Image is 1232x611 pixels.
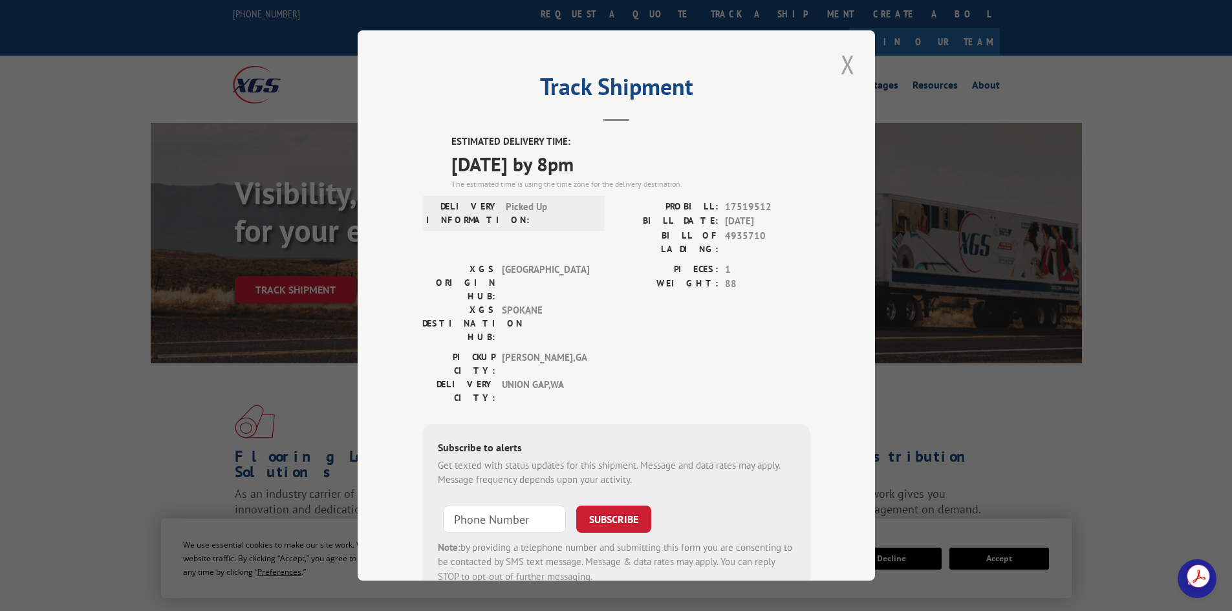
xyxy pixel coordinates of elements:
label: WEIGHT: [616,277,719,292]
label: XGS ORIGIN HUB: [422,263,495,303]
div: Subscribe to alerts [438,440,795,458]
span: UNION GAP , WA [502,378,589,405]
a: Open chat [1178,559,1216,598]
label: BILL OF LADING: [616,229,719,256]
h2: Track Shipment [422,78,810,102]
span: 4935710 [725,229,810,256]
span: 1 [725,263,810,277]
span: SPOKANE [502,303,589,344]
label: ESTIMATED DELIVERY TIME: [451,134,810,149]
label: PROBILL: [616,200,719,215]
span: 17519512 [725,200,810,215]
span: [GEOGRAPHIC_DATA] [502,263,589,303]
div: by providing a telephone number and submitting this form you are consenting to be contacted by SM... [438,541,795,584]
label: BILL DATE: [616,214,719,229]
span: Picked Up [506,200,593,227]
strong: Note: [438,541,460,553]
span: 88 [725,277,810,292]
label: DELIVERY CITY: [422,378,495,405]
button: Close modal [837,47,859,82]
div: The estimated time is using the time zone for the delivery destination. [451,178,810,190]
label: PIECES: [616,263,719,277]
span: [DATE] [725,214,810,229]
button: SUBSCRIBE [576,506,651,533]
label: DELIVERY INFORMATION: [426,200,499,227]
label: PICKUP CITY: [422,350,495,378]
label: XGS DESTINATION HUB: [422,303,495,344]
span: [DATE] by 8pm [451,149,810,178]
span: [PERSON_NAME] , GA [502,350,589,378]
input: Phone Number [443,506,566,533]
div: Get texted with status updates for this shipment. Message and data rates may apply. Message frequ... [438,458,795,488]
